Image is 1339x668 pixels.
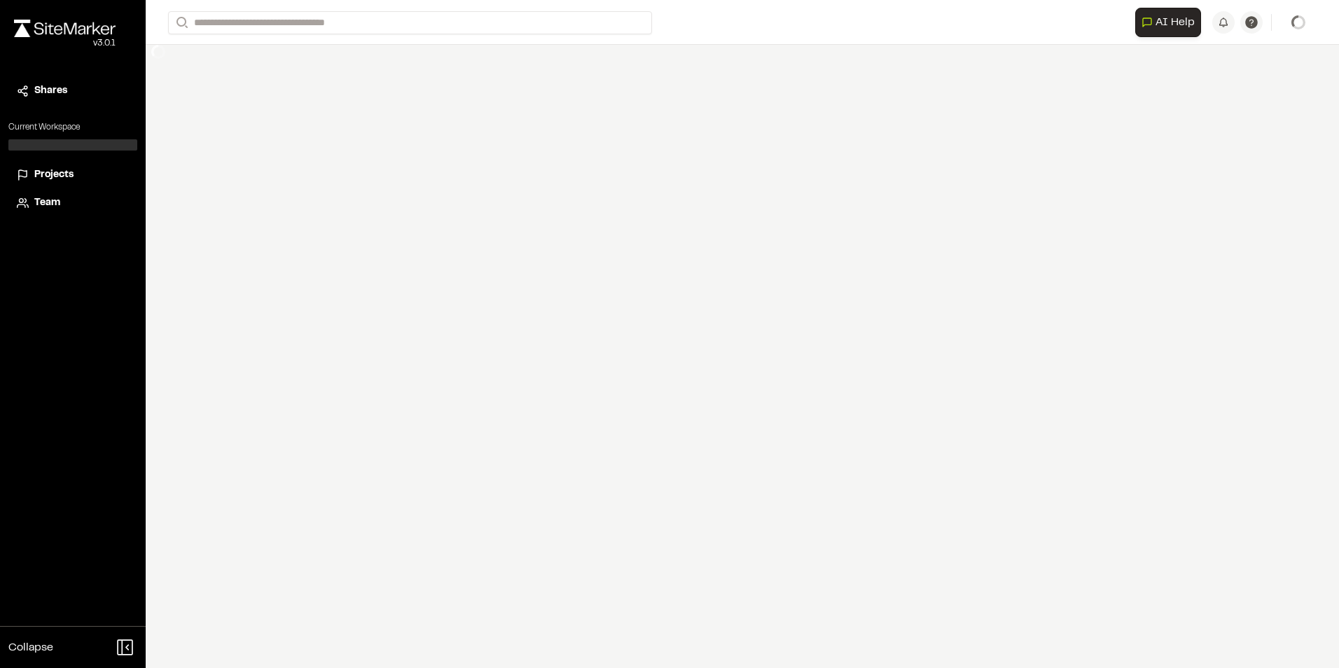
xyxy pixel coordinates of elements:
[17,167,129,183] a: Projects
[1156,14,1195,31] span: AI Help
[8,639,53,656] span: Collapse
[34,83,67,99] span: Shares
[168,11,193,34] button: Search
[8,121,137,134] p: Current Workspace
[14,37,116,50] div: Oh geez...please don't...
[17,83,129,99] a: Shares
[34,167,74,183] span: Projects
[17,195,129,211] a: Team
[1135,8,1207,37] div: Open AI Assistant
[14,20,116,37] img: rebrand.png
[34,195,60,211] span: Team
[1135,8,1201,37] button: Open AI Assistant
